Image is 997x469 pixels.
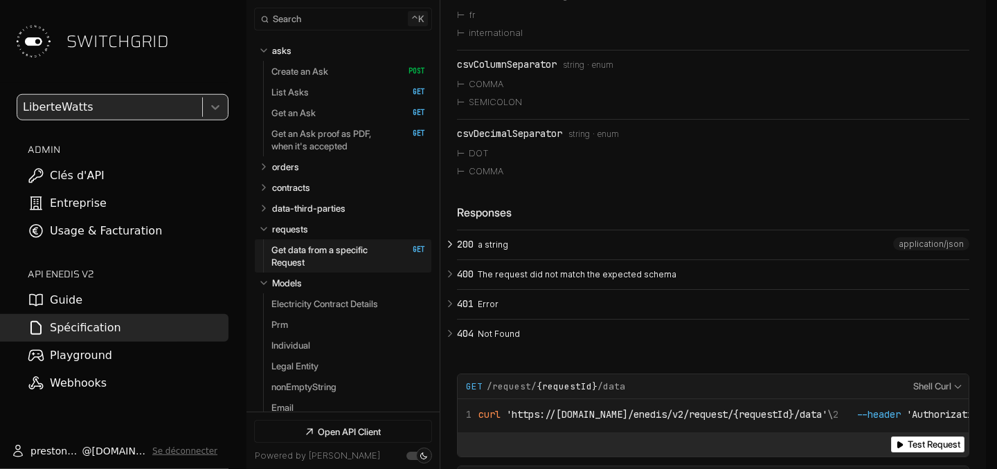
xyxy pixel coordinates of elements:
[457,230,969,259] button: 200 a string
[272,44,291,57] p: asks
[398,87,425,97] span: GET
[273,14,301,24] span: Search
[272,223,308,235] p: requests
[478,298,965,311] p: Error
[272,277,302,289] p: Models
[537,380,598,392] em: {requestId}
[466,408,833,421] span: \
[255,421,431,442] a: Open API Client
[457,328,474,339] span: 404
[856,408,901,421] span: --header
[28,142,228,156] h2: ADMIN
[272,156,426,177] a: orders
[457,290,969,319] button: 401 Error
[272,177,426,198] a: contracts
[457,320,969,349] button: 404 Not Found
[271,376,425,397] a: nonEmptyString
[506,408,827,421] span: 'https://[DOMAIN_NAME]/enedis/v2/request/{requestId}/data'
[457,93,969,111] li: SEMICOLON
[11,19,55,64] img: Switchgrid Logo
[398,108,425,118] span: GET
[152,445,217,457] button: Se déconnecter
[271,314,425,335] a: Prm
[271,318,288,331] p: Prm
[271,65,328,77] p: Create an Ask
[30,444,82,458] span: prestone.ngayo
[457,128,562,139] div: csvDecimalSeparator
[398,129,425,138] span: GET
[82,444,91,458] span: @
[271,102,425,123] a: Get an Ask GET
[398,66,425,76] span: POST
[271,243,394,268] p: Get data from a specific Request
[592,60,613,70] span: enum
[478,408,501,421] span: curl
[908,439,960,450] span: Test Request
[272,202,345,214] p: data-third-parties
[271,397,425,418] a: Email
[272,181,310,194] p: contracts
[271,127,394,152] p: Get an Ask proof as PDF, when it's accepted
[271,360,318,372] p: Legal Entity
[899,239,964,249] span: application/json
[398,245,425,255] span: GET
[457,145,969,163] li: DOT
[457,59,557,70] div: csvColumnSeparator
[408,11,428,26] kbd: k
[420,452,428,460] div: Set light mode
[271,86,309,98] p: List Asks
[457,298,474,309] span: 401
[271,239,425,273] a: Get data from a specific Request GET
[457,260,969,289] button: 400 The request did not match the expected schema
[272,40,426,61] a: asks
[271,293,425,314] a: Electricity Contract Details
[272,273,426,293] a: Models
[28,267,228,281] h2: API ENEDIS v2
[271,107,316,119] p: Get an Ask
[272,160,299,173] p: orders
[466,380,483,393] span: GET
[563,60,584,70] span: string
[891,436,964,452] button: Test Request
[271,61,425,82] a: Create an Ask POST
[478,268,965,281] p: The request did not match the expected schema
[272,219,426,239] a: requests
[457,75,969,93] li: COMMA
[457,163,969,181] li: COMMA
[271,401,294,414] p: Email
[271,339,310,351] p: Individual
[271,297,378,310] p: Electricity Contract Details
[411,13,418,24] span: ⌃
[91,444,147,458] span: [DOMAIN_NAME]
[478,239,965,251] p: a string
[568,129,590,139] span: string
[598,129,619,139] span: enum
[246,34,440,412] nav: Table of contents for Api
[487,380,625,393] span: /request/ /data
[457,268,474,279] span: 400
[271,82,425,102] a: List Asks GET
[457,6,969,24] li: fr
[271,123,425,156] a: Get an Ask proof as PDF, when it's accepted GET
[255,450,380,461] a: Powered by [PERSON_NAME]
[478,328,965,340] p: Not Found
[272,198,426,219] a: data-third-parties
[271,335,425,356] a: Individual
[271,356,425,376] a: Legal Entity
[457,205,969,221] div: Responses
[66,30,169,53] span: SWITCHGRID
[271,380,336,393] p: nonEmptyString
[457,24,969,42] li: international
[457,239,474,250] span: 200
